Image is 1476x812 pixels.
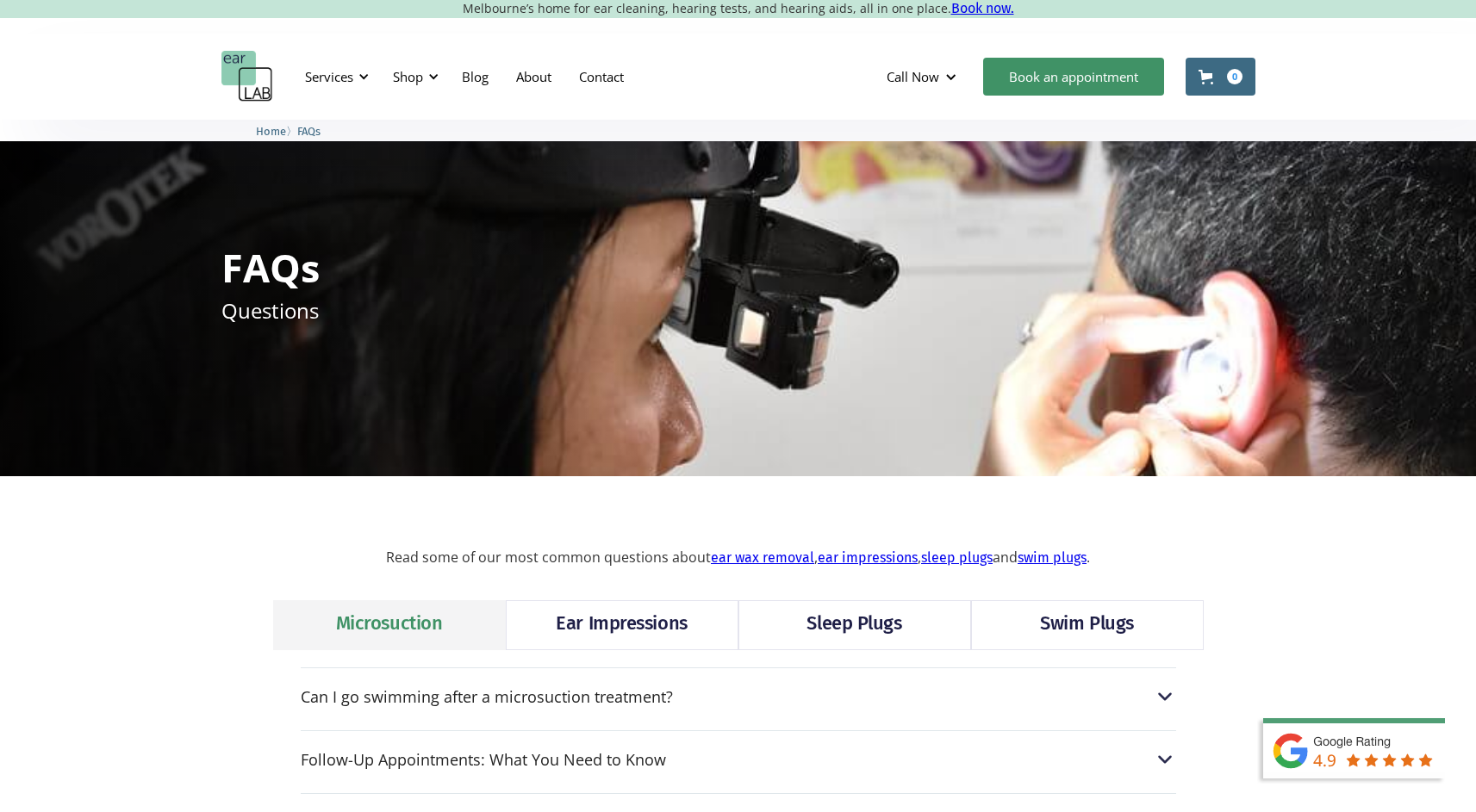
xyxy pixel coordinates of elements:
p: Read some of our most common questions about , , and . [34,549,1442,566]
div: Follow-Up Appointments: What You Need to Know [301,751,666,768]
span: FAQs [297,125,321,138]
div: Call Now [887,68,939,85]
div: Can I go swimming after a microsuction treatment? [301,688,673,705]
div: Swim Plugs [1040,610,1134,637]
p: Questions [221,295,319,325]
div: Shop [383,51,444,102]
a: Open cart [1186,58,1255,96]
span: Home [256,125,286,138]
div: Sleep Plugs [807,610,901,637]
div: Call Now [873,51,975,102]
a: Blog [448,52,502,102]
a: home [221,51,273,102]
a: Home [256,122,286,139]
li: 〉 [256,122,297,140]
div: Services [295,51,374,102]
div: Ear Impressions [556,610,687,637]
div: 0 [1227,69,1242,84]
a: sleep plugs [921,549,993,566]
div: Services [305,68,353,85]
a: ear wax removal [711,549,814,566]
a: swim plugs [1018,549,1087,566]
a: About [502,52,565,102]
a: Book an appointment [983,58,1164,96]
div: Can I go swimming after a microsuction treatment? [301,685,1176,708]
a: FAQs [297,122,321,139]
a: Contact [565,52,638,102]
h1: FAQs [221,248,320,287]
div: Follow-Up Appointments: What You Need to Know [301,748,1176,771]
div: Microsuction [336,610,443,637]
a: ear impressions [818,549,918,566]
div: Shop [393,68,423,85]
